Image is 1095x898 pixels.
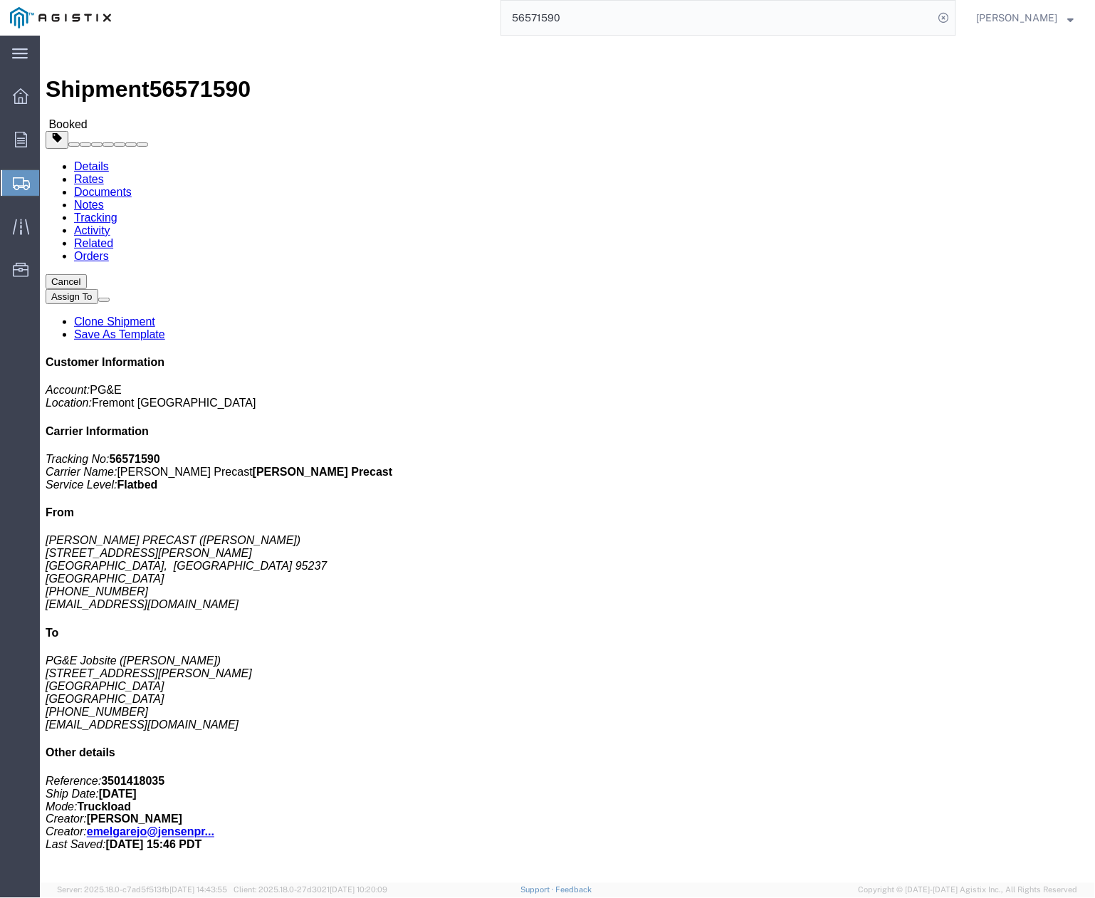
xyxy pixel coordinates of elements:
[556,886,592,894] a: Feedback
[976,9,1075,26] button: [PERSON_NAME]
[330,886,387,894] span: [DATE] 10:20:09
[40,36,1095,883] iframe: FS Legacy Container
[234,886,387,894] span: Client: 2025.18.0-27d3021
[501,1,934,35] input: Search for shipment number, reference number
[57,886,227,894] span: Server: 2025.18.0-c7ad5f513fb
[520,886,556,894] a: Support
[10,7,111,28] img: logo
[169,886,227,894] span: [DATE] 14:43:55
[977,10,1058,26] span: Esme Melgarejo
[859,884,1078,897] span: Copyright © [DATE]-[DATE] Agistix Inc., All Rights Reserved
